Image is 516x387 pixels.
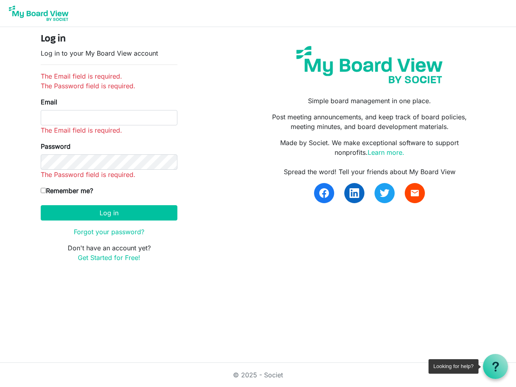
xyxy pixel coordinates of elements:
[41,33,177,45] h4: Log in
[233,371,283,379] a: © 2025 - Societ
[405,183,425,203] a: email
[41,81,177,91] li: The Password field is required.
[290,40,449,89] img: my-board-view-societ.svg
[41,141,71,151] label: Password
[264,167,475,177] div: Spread the word! Tell your friends about My Board View
[264,138,475,157] p: Made by Societ. We make exceptional software to support nonprofits.
[350,188,359,198] img: linkedin.svg
[41,171,135,179] span: The Password field is required.
[41,186,93,196] label: Remember me?
[41,71,177,81] li: The Email field is required.
[41,205,177,221] button: Log in
[41,126,122,134] span: The Email field is required.
[74,228,144,236] a: Forgot your password?
[41,243,177,262] p: Don't have an account yet?
[6,3,71,23] img: My Board View Logo
[368,148,404,156] a: Learn more.
[41,188,46,193] input: Remember me?
[41,48,177,58] p: Log in to your My Board View account
[78,254,140,262] a: Get Started for Free!
[319,188,329,198] img: facebook.svg
[264,96,475,106] p: Simple board management in one place.
[264,112,475,131] p: Post meeting announcements, and keep track of board policies, meeting minutes, and board developm...
[380,188,389,198] img: twitter.svg
[41,97,57,107] label: Email
[410,188,420,198] span: email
